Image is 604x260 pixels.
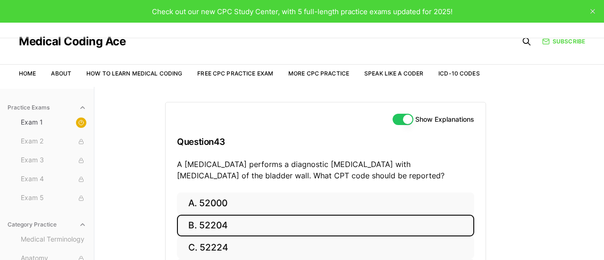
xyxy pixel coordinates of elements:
[21,235,86,245] span: Medical Terminology
[19,36,126,47] a: Medical Coding Ace
[51,70,71,77] a: About
[21,174,86,185] span: Exam 4
[542,37,585,46] a: Subscribe
[21,136,86,147] span: Exam 2
[152,7,453,16] span: Check out our new CPC Study Center, with 5 full-length practice exams updated for 2025!
[21,117,86,128] span: Exam 1
[17,115,90,130] button: Exam 1
[585,4,600,19] button: close
[177,159,474,181] p: A [MEDICAL_DATA] performs a diagnostic [MEDICAL_DATA] with [MEDICAL_DATA] of the bladder wall. Wh...
[17,134,90,149] button: Exam 2
[177,236,474,259] button: C. 52224
[4,217,90,232] button: Category Practice
[17,191,90,206] button: Exam 5
[364,70,423,77] a: Speak Like a Coder
[197,70,273,77] a: Free CPC Practice Exam
[17,172,90,187] button: Exam 4
[4,100,90,115] button: Practice Exams
[17,232,90,247] button: Medical Terminology
[21,155,86,166] span: Exam 3
[438,70,479,77] a: ICD-10 Codes
[17,153,90,168] button: Exam 3
[19,70,36,77] a: Home
[177,128,474,156] h3: Question 43
[86,70,182,77] a: How to Learn Medical Coding
[21,193,86,203] span: Exam 5
[177,215,474,237] button: B. 52204
[177,193,474,215] button: A. 52000
[288,70,349,77] a: More CPC Practice
[415,116,474,123] label: Show Explanations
